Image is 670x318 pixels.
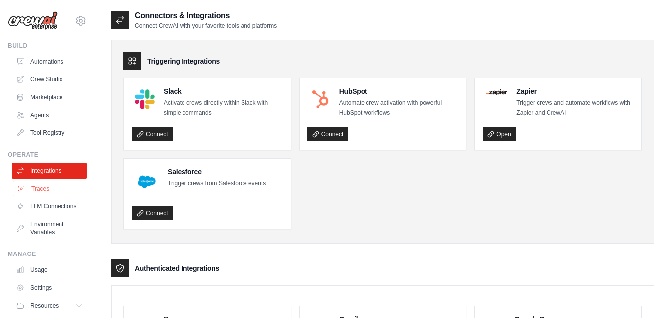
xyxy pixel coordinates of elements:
h4: Salesforce [168,167,266,177]
a: Tool Registry [12,125,87,141]
p: Connect CrewAI with your favorite tools and platforms [135,22,277,30]
img: HubSpot Logo [310,89,330,109]
a: Traces [13,181,88,196]
a: Usage [12,262,87,278]
div: Manage [8,250,87,258]
h3: Triggering Integrations [147,56,220,66]
button: Resources [12,298,87,314]
img: Logo [8,11,58,30]
p: Activate crews directly within Slack with simple commands [164,98,283,118]
a: Automations [12,54,87,69]
a: Settings [12,280,87,296]
div: Build [8,42,87,50]
a: Environment Variables [12,216,87,240]
a: Connect [307,127,349,141]
a: Open [483,127,516,141]
span: Resources [30,302,59,310]
a: Marketplace [12,89,87,105]
p: Trigger crews from Salesforce events [168,179,266,189]
a: Crew Studio [12,71,87,87]
a: LLM Connections [12,198,87,214]
div: Operate [8,151,87,159]
img: Zapier Logo [486,89,507,95]
p: Trigger crews and automate workflows with Zapier and CrewAI [516,98,633,118]
p: Automate crew activation with powerful HubSpot workflows [339,98,458,118]
h3: Authenticated Integrations [135,263,219,273]
a: Connect [132,206,173,220]
img: Slack Logo [135,89,155,109]
img: Salesforce Logo [135,170,159,193]
a: Integrations [12,163,87,179]
a: Connect [132,127,173,141]
h4: Slack [164,86,283,96]
h4: HubSpot [339,86,458,96]
h4: Zapier [516,86,633,96]
h2: Connectors & Integrations [135,10,277,22]
a: Agents [12,107,87,123]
